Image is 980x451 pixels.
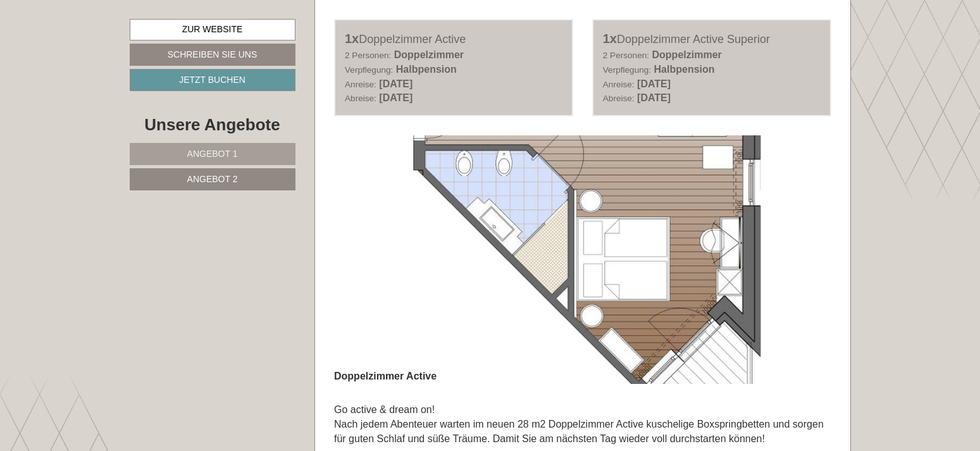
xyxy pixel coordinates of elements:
[356,244,369,276] button: Previous
[654,64,715,75] b: Halbpension
[603,94,635,103] small: Abreise:
[130,113,295,137] div: Unsere Angebote
[603,30,821,48] div: Doppelzimmer Active Superior
[379,92,412,103] b: [DATE]
[130,44,295,66] a: Schreiben Sie uns
[345,51,391,60] small: 2 Personen:
[379,78,412,89] b: [DATE]
[130,69,295,91] a: Jetzt buchen
[345,80,376,89] small: Anreise:
[396,64,457,75] b: Halbpension
[130,19,295,40] a: Zur Website
[603,32,617,46] b: 1x
[345,30,562,48] div: Doppelzimmer Active
[345,32,359,46] b: 1x
[187,149,238,159] span: Angebot 1
[345,94,376,103] small: Abreise:
[603,51,649,60] small: 2 Personen:
[187,174,238,184] span: Angebot 2
[603,80,635,89] small: Anreise:
[637,78,671,89] b: [DATE]
[603,65,651,75] small: Verpflegung:
[652,49,722,60] b: Doppelzimmer
[345,65,393,75] small: Verpflegung:
[637,92,671,103] b: [DATE]
[796,244,809,276] button: Next
[334,360,456,384] div: Doppelzimmer Active
[334,135,831,384] img: image
[394,49,464,60] b: Doppelzimmer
